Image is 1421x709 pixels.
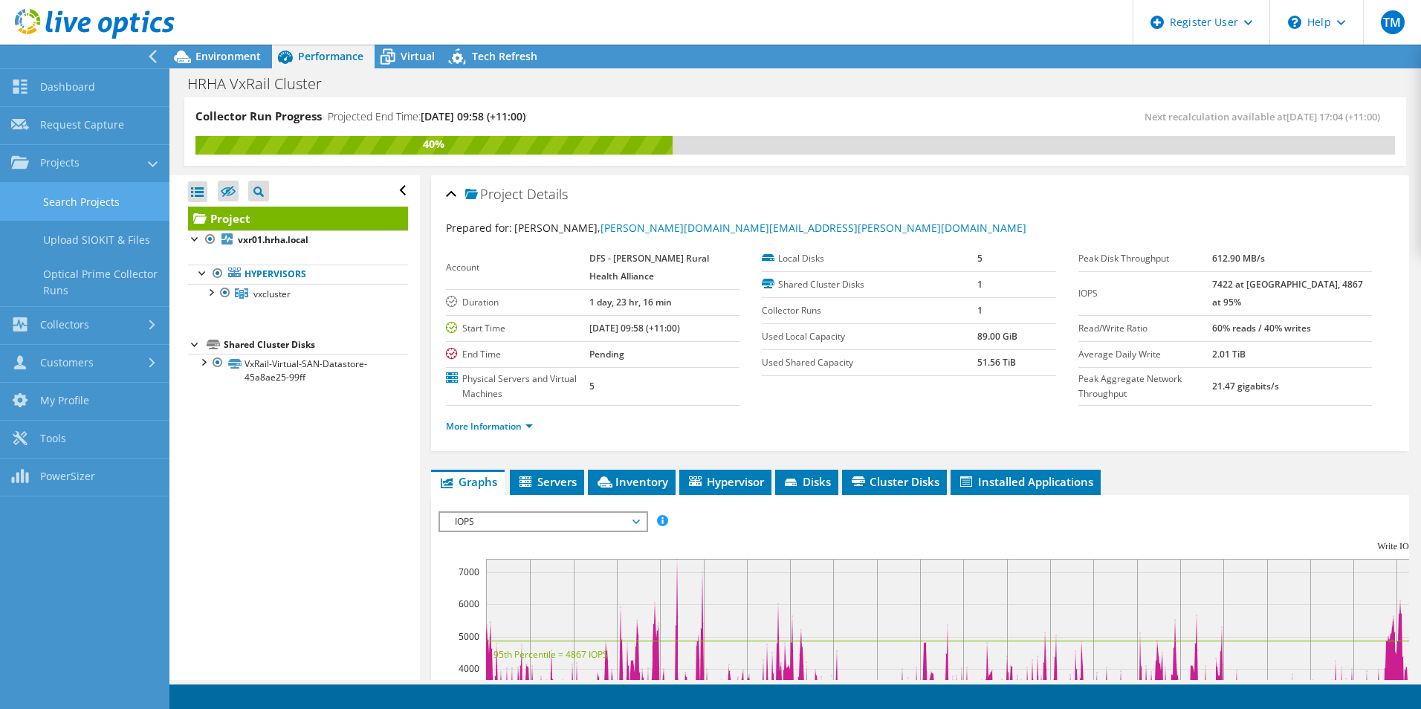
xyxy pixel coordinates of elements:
[328,109,525,125] h4: Projected End Time:
[421,109,525,123] span: [DATE] 09:58 (+11:00)
[459,598,479,610] text: 6000
[1377,541,1419,551] text: Write IOPS
[1212,278,1363,308] b: 7422 at [GEOGRAPHIC_DATA], 4867 at 95%
[762,303,977,318] label: Collector Runs
[446,321,590,336] label: Start Time
[589,322,680,334] b: [DATE] 09:58 (+11:00)
[188,284,408,303] a: vxcluster
[762,355,977,370] label: Used Shared Capacity
[181,76,345,92] h1: HRHA VxRail Cluster
[977,252,983,265] b: 5
[687,474,764,489] span: Hypervisor
[783,474,831,489] span: Disks
[1212,380,1279,392] b: 21.47 gigabits/s
[762,277,977,292] label: Shared Cluster Disks
[977,278,983,291] b: 1
[1078,347,1213,362] label: Average Daily Write
[188,354,408,386] a: VxRail-Virtual-SAN-Datastore-45a8ae25-99ff
[958,474,1093,489] span: Installed Applications
[195,49,261,63] span: Environment
[188,230,408,250] a: vxr01.hrha.local
[977,356,1016,369] b: 51.56 TiB
[298,49,363,63] span: Performance
[446,420,533,433] a: More Information
[446,372,590,401] label: Physical Servers and Virtual Machines
[1145,110,1388,123] span: Next recalculation available at
[493,648,608,661] text: 95th Percentile = 4867 IOPS
[1212,322,1311,334] b: 60% reads / 40% writes
[1381,10,1405,34] span: TM
[1078,372,1213,401] label: Peak Aggregate Network Throughput
[514,221,1026,235] span: [PERSON_NAME],
[1288,16,1301,29] svg: \n
[1078,251,1213,266] label: Peak Disk Throughput
[589,252,709,282] b: DFS - [PERSON_NAME] Rural Health Alliance
[446,347,590,362] label: End Time
[595,474,668,489] span: Inventory
[1212,252,1265,265] b: 612.90 MB/s
[849,474,939,489] span: Cluster Disks
[195,136,673,152] div: 40%
[517,474,577,489] span: Servers
[762,251,977,266] label: Local Disks
[1078,321,1213,336] label: Read/Write Ratio
[188,207,408,230] a: Project
[459,662,479,675] text: 4000
[601,221,1026,235] a: [PERSON_NAME][DOMAIN_NAME][EMAIL_ADDRESS][PERSON_NAME][DOMAIN_NAME]
[527,185,568,203] span: Details
[589,348,624,360] b: Pending
[472,49,537,63] span: Tech Refresh
[1078,286,1213,301] label: IOPS
[224,336,408,354] div: Shared Cluster Disks
[459,566,479,578] text: 7000
[589,296,672,308] b: 1 day, 23 hr, 16 min
[238,233,308,246] b: vxr01.hrha.local
[253,288,291,300] span: vxcluster
[447,513,638,531] span: IOPS
[446,221,512,235] label: Prepared for:
[465,187,523,202] span: Project
[188,265,408,284] a: Hypervisors
[977,304,983,317] b: 1
[446,295,590,310] label: Duration
[762,329,977,344] label: Used Local Capacity
[589,380,595,392] b: 5
[438,474,497,489] span: Graphs
[446,260,590,275] label: Account
[401,49,435,63] span: Virtual
[1212,348,1246,360] b: 2.01 TiB
[977,330,1017,343] b: 89.00 GiB
[1286,110,1380,123] span: [DATE] 17:04 (+11:00)
[459,630,479,643] text: 5000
